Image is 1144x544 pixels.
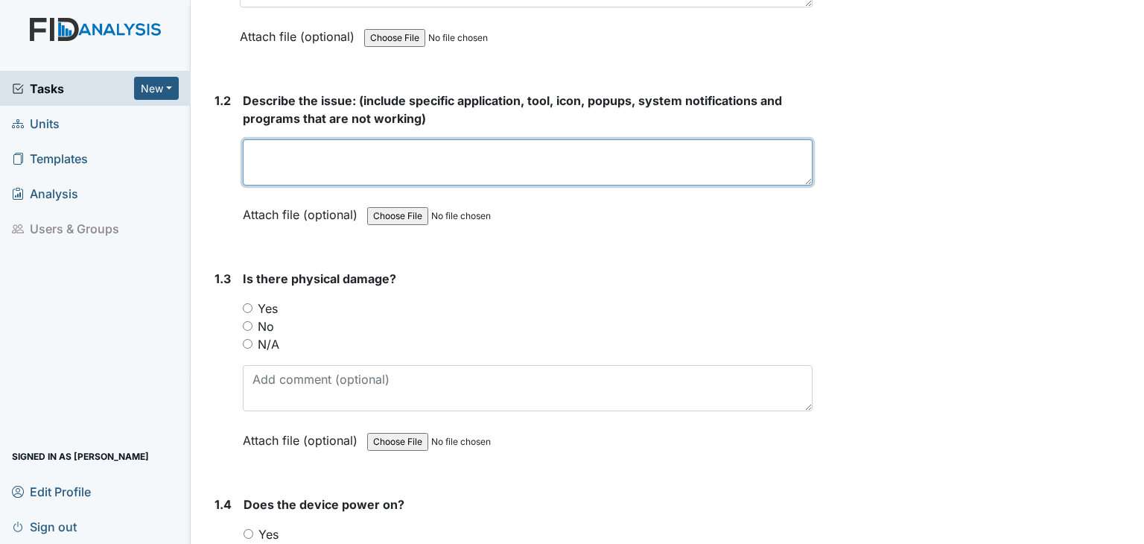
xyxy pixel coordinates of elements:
label: Attach file (optional) [243,423,363,449]
input: N/A [243,339,252,349]
label: 1.4 [214,496,232,513]
label: Attach file (optional) [243,197,363,224]
span: Signed in as [PERSON_NAME] [12,445,149,468]
span: Is there physical damage? [243,271,396,286]
input: Yes [243,303,252,313]
label: No [258,317,274,335]
span: Sign out [12,515,77,538]
label: N/A [258,335,279,353]
label: Yes [258,525,279,543]
input: Yes [244,529,253,539]
input: No [243,321,252,331]
label: 1.3 [214,270,231,288]
label: Attach file (optional) [240,19,360,45]
span: Describe the issue: (include specific application, tool, icon, popups, system notifications and p... [243,93,782,126]
span: Units [12,112,60,135]
span: Edit Profile [12,480,91,503]
span: Templates [12,147,88,170]
span: Does the device power on? [244,497,404,512]
label: Yes [258,300,278,317]
button: New [134,77,179,100]
span: Analysis [12,182,78,205]
label: 1.2 [214,92,231,110]
a: Tasks [12,80,134,98]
